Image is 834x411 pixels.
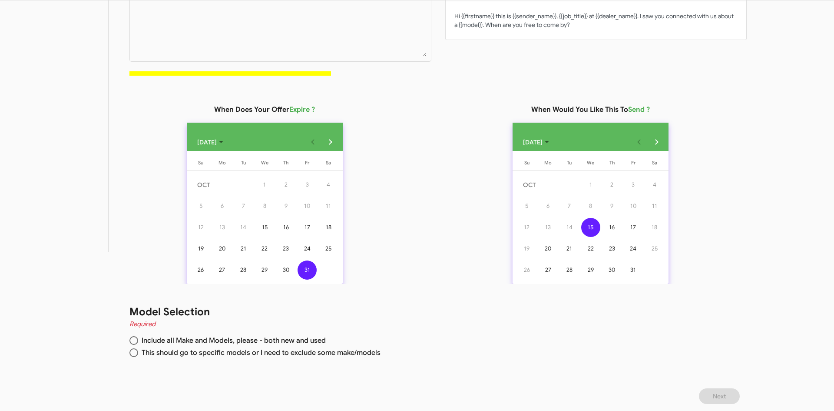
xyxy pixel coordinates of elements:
[190,174,254,195] td: OCT
[624,261,643,280] div: 31
[602,175,622,194] div: 2
[602,197,622,216] div: 9
[254,195,275,217] button: October 8, 2025
[537,217,559,238] button: October 13, 2025
[241,160,246,166] span: Tu
[644,238,665,259] button: October 25, 2025
[624,239,643,258] div: 24
[318,174,339,195] button: October 4, 2025
[645,218,664,237] div: 18
[631,160,635,166] span: Fr
[275,238,297,259] button: October 23, 2025
[559,238,580,259] button: October 21, 2025
[624,175,643,194] div: 3
[234,261,253,280] div: 28
[318,195,339,217] button: October 11, 2025
[652,160,657,166] span: Sa
[580,217,601,238] button: October 15, 2025
[580,195,601,217] button: October 8, 2025
[516,195,537,217] button: October 5, 2025
[609,160,615,166] span: Th
[261,160,268,166] span: We
[699,388,740,404] button: Next
[297,195,318,217] button: October 10, 2025
[233,238,254,259] button: October 21, 2025
[138,348,381,357] span: This should go to specific models or I need to exclude some make/models
[601,217,622,238] button: October 16, 2025
[581,261,600,280] div: 29
[645,239,664,258] div: 25
[326,160,331,166] span: Sa
[319,175,338,194] div: 4
[560,218,579,237] div: 14
[581,175,600,194] div: 1
[644,195,665,217] button: October 11, 2025
[622,174,644,195] button: October 3, 2025
[602,261,622,280] div: 30
[544,160,552,166] span: Mo
[233,195,254,217] button: October 7, 2025
[517,197,536,216] div: 5
[298,175,317,194] div: 3
[602,218,622,237] div: 16
[234,218,253,237] div: 14
[254,238,275,259] button: October 22, 2025
[560,239,579,258] div: 21
[539,261,558,280] div: 27
[254,259,275,281] button: October 29, 2025
[276,239,295,258] div: 23
[289,105,315,114] span: Expire ?
[624,218,643,237] div: 17
[601,259,622,281] button: October 30, 2025
[539,218,558,237] div: 13
[516,217,537,238] button: October 12, 2025
[318,217,339,238] button: October 18, 2025
[580,174,601,195] button: October 1, 2025
[298,218,317,237] div: 17
[275,217,297,238] button: October 16, 2025
[129,305,726,319] h1: Model Selection
[580,238,601,259] button: October 22, 2025
[297,238,318,259] button: October 24, 2025
[212,259,233,281] button: October 27, 2025
[601,238,622,259] button: October 23, 2025
[297,259,318,281] button: October 31, 2025
[628,105,650,114] span: Send ?
[523,134,543,150] span: [DATE]
[190,259,212,281] button: October 26, 2025
[254,174,275,195] button: October 1, 2025
[234,197,253,216] div: 7
[283,160,288,166] span: Th
[624,197,643,216] div: 10
[645,175,664,194] div: 4
[275,195,297,217] button: October 9, 2025
[255,197,274,216] div: 8
[648,134,665,151] button: Next month
[298,197,317,216] div: 10
[218,160,226,166] span: Mo
[212,217,233,238] button: October 13, 2025
[445,1,747,40] button: Hi {{firstname}} this is {{sender_name}}, {{job_title}} at {{dealer_name}}. I saw you connected w...
[191,197,210,216] div: 5
[581,197,600,216] div: 8
[255,218,274,237] div: 15
[644,217,665,238] button: October 18, 2025
[601,174,622,195] button: October 2, 2025
[298,239,317,258] div: 24
[537,238,559,259] button: October 20, 2025
[233,259,254,281] button: October 28, 2025
[234,239,253,258] div: 21
[516,238,537,259] button: October 19, 2025
[587,160,594,166] span: We
[524,160,530,166] span: Su
[516,174,580,195] td: OCT
[212,218,232,237] div: 13
[517,261,536,280] div: 26
[214,104,315,116] h3: When Does Your Offer
[622,195,644,217] button: October 10, 2025
[516,134,556,151] button: Choose month and year
[537,259,559,281] button: October 27, 2025
[212,195,233,217] button: October 6, 2025
[191,218,210,237] div: 12
[129,319,726,329] h4: Required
